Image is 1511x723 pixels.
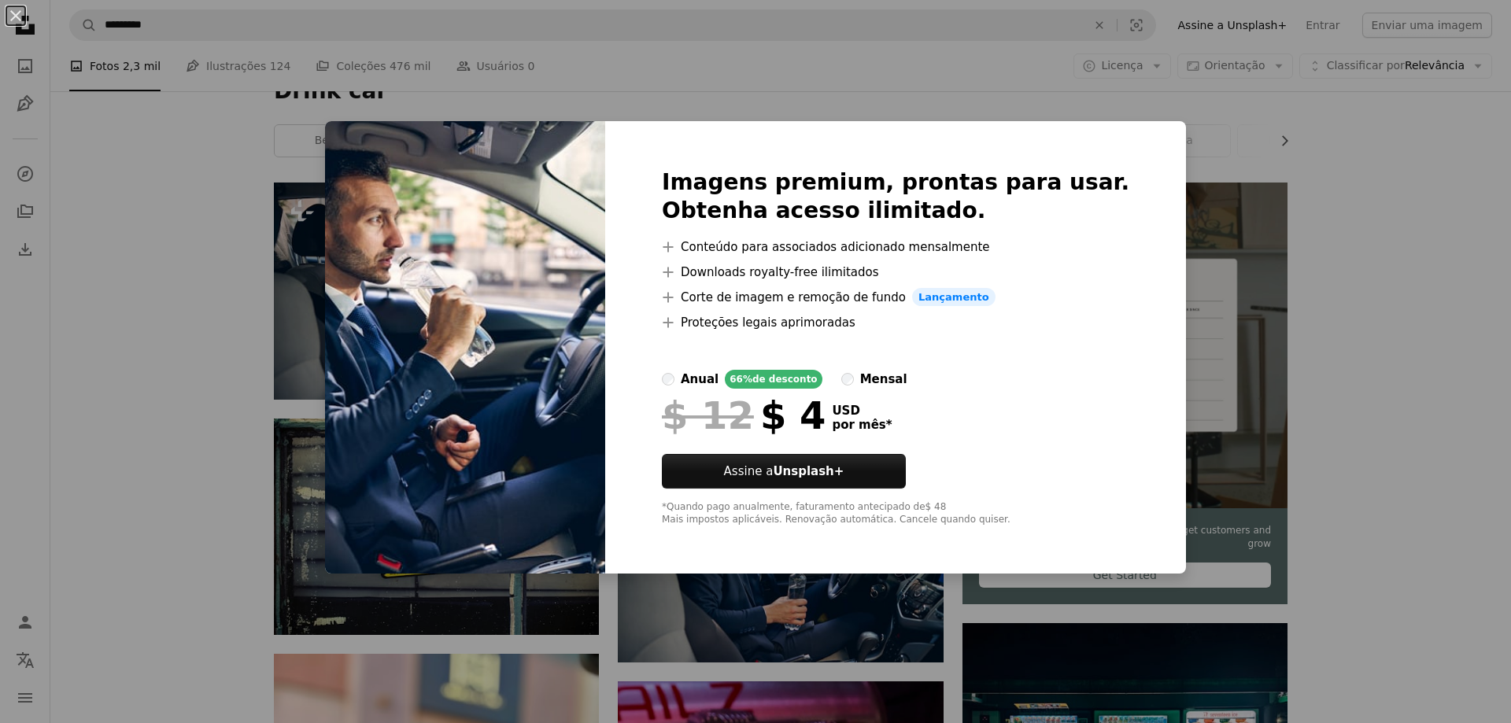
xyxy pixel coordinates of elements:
[662,238,1129,256] li: Conteúdo para associados adicionado mensalmente
[912,288,996,307] span: Lançamento
[662,395,826,436] div: $ 4
[725,370,822,389] div: 66% de desconto
[662,263,1129,282] li: Downloads royalty-free ilimitados
[773,464,844,478] strong: Unsplash+
[662,313,1129,332] li: Proteções legais aprimoradas
[841,373,854,385] input: mensal
[662,168,1129,225] h2: Imagens premium, prontas para usar. Obtenha acesso ilimitado.
[860,370,907,389] div: mensal
[681,370,719,389] div: anual
[662,373,674,385] input: anual66%de desconto
[832,404,892,418] span: USD
[832,418,892,432] span: por mês *
[325,121,605,574] img: premium_photo-1661490056608-136f8539fda7
[662,454,906,489] button: Assine aUnsplash+
[662,501,1129,526] div: *Quando pago anualmente, faturamento antecipado de $ 48 Mais impostos aplicáveis. Renovação autom...
[662,395,754,436] span: $ 12
[662,288,1129,307] li: Corte de imagem e remoção de fundo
